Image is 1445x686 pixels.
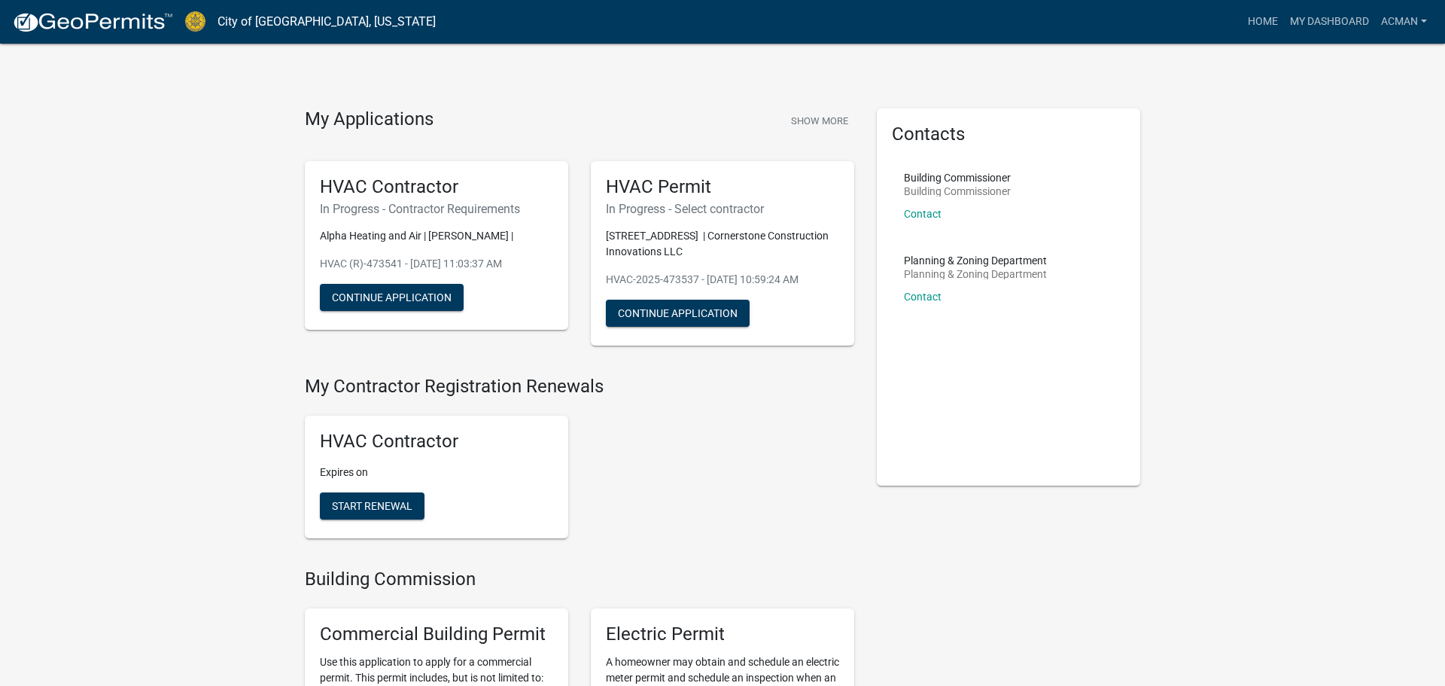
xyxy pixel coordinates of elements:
[606,272,839,288] p: HVAC-2025-473537 - [DATE] 10:59:24 AM
[320,492,424,520] button: Start Renewal
[1242,8,1284,36] a: Home
[904,172,1011,183] p: Building Commissioner
[1375,8,1433,36] a: acman
[320,176,553,198] h5: HVAC Contractor
[785,108,854,133] button: Show More
[305,376,854,550] wm-registration-list-section: My Contractor Registration Renewals
[904,255,1047,266] p: Planning & Zoning Department
[606,228,839,260] p: [STREET_ADDRESS] | Cornerstone Construction Innovations LLC
[892,123,1125,145] h5: Contacts
[305,376,854,398] h4: My Contractor Registration Renewals
[320,228,553,244] p: Alpha Heating and Air | [PERSON_NAME] |
[606,176,839,198] h5: HVAC Permit
[904,208,942,220] a: Contact
[305,569,854,590] h4: Building Commission
[904,186,1011,197] p: Building Commissioner
[320,284,464,311] button: Continue Application
[332,500,412,512] span: Start Renewal
[320,431,553,453] h5: HVAC Contractor
[320,256,553,272] p: HVAC (R)-473541 - [DATE] 11:03:37 AM
[185,11,205,32] img: City of Jeffersonville, Indiana
[305,108,433,131] h4: My Applications
[1284,8,1375,36] a: My Dashboard
[218,9,436,35] a: City of [GEOGRAPHIC_DATA], [US_STATE]
[320,202,553,216] h6: In Progress - Contractor Requirements
[320,465,553,480] p: Expires on
[904,269,1047,279] p: Planning & Zoning Department
[606,623,839,645] h5: Electric Permit
[606,300,750,327] button: Continue Application
[320,623,553,645] h5: Commercial Building Permit
[606,202,839,216] h6: In Progress - Select contractor
[904,291,942,303] a: Contact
